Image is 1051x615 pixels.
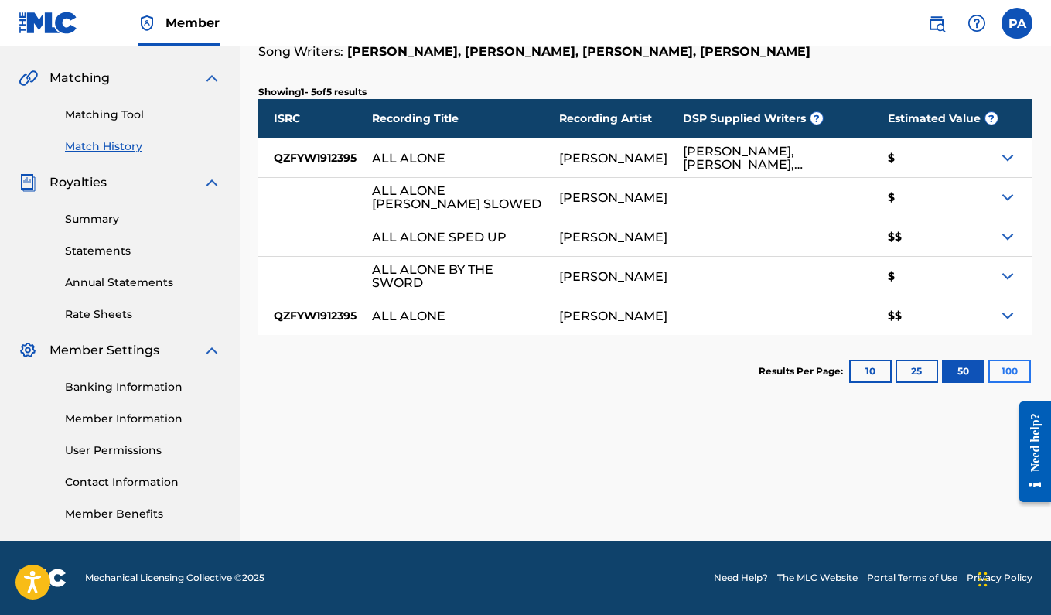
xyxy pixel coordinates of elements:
[559,270,667,283] div: [PERSON_NAME]
[372,309,445,323] div: ALL ALONE
[258,296,372,335] div: QZFYW1912395
[19,12,78,34] img: MLC Logo
[203,341,221,360] img: expand
[49,69,110,87] span: Matching
[1008,386,1051,518] iframe: Resource Center
[974,541,1051,615] iframe: Chat Widget
[967,14,986,32] img: help
[49,341,159,360] span: Member Settings
[967,571,1032,585] a: Privacy Policy
[998,267,1017,285] img: Expand Icon
[985,112,998,125] span: ?
[65,275,221,291] a: Annual Statements
[921,8,952,39] a: Public Search
[998,188,1017,207] img: Expand Icon
[961,8,992,39] div: Help
[19,173,37,192] img: Royalties
[258,85,367,99] p: Showing 1 - 5 of 5 results
[372,231,507,244] div: ALL ALONE SPED UP
[65,411,221,427] a: Member Information
[65,243,221,259] a: Statements
[85,571,264,585] span: Mechanical Licensing Collective © 2025
[372,263,544,289] div: ALL ALONE BY THE SWORD
[65,442,221,459] a: User Permissions
[942,360,984,383] button: 50
[867,571,957,585] a: Portal Terms of Use
[927,14,946,32] img: search
[372,152,445,165] div: ALL ALONE
[372,184,544,210] div: ALL ALONE [PERSON_NAME] SLOWED
[65,474,221,490] a: Contact Information
[258,99,372,138] div: ISRC
[988,360,1031,383] button: 100
[714,571,768,585] a: Need Help?
[559,99,683,138] div: Recording Artist
[65,107,221,123] a: Matching Tool
[138,14,156,32] img: Top Rightsholder
[777,571,858,585] a: The MLC Website
[810,112,823,125] span: ?
[65,506,221,522] a: Member Benefits
[759,364,847,378] p: Results Per Page:
[165,14,220,32] span: Member
[65,211,221,227] a: Summary
[372,99,559,138] div: Recording Title
[347,44,810,59] strong: [PERSON_NAME], [PERSON_NAME], [PERSON_NAME], [PERSON_NAME]
[998,149,1017,167] img: Expand Icon
[203,173,221,192] img: expand
[49,173,107,192] span: Royalties
[19,69,38,87] img: Matching
[872,138,998,177] div: $
[872,296,998,335] div: $$
[559,309,667,323] div: [PERSON_NAME]
[896,360,938,383] button: 25
[559,152,667,165] div: [PERSON_NAME]
[872,99,998,138] div: Estimated Value
[872,217,998,256] div: $$
[559,191,667,204] div: [PERSON_NAME]
[683,99,873,138] div: DSP Supplied Writers
[683,145,858,171] div: [PERSON_NAME], [PERSON_NAME], [PERSON_NAME]
[872,178,998,217] div: $
[978,556,988,603] div: Drag
[19,341,37,360] img: Member Settings
[258,44,343,59] span: Song Writers:
[872,257,998,296] div: $
[65,379,221,395] a: Banking Information
[203,69,221,87] img: expand
[65,138,221,155] a: Match History
[1002,8,1032,39] div: User Menu
[998,227,1017,246] img: Expand Icon
[849,360,892,383] button: 10
[65,306,221,323] a: Rate Sheets
[559,231,667,244] div: [PERSON_NAME]
[998,306,1017,325] img: Expand Icon
[19,569,67,587] img: logo
[258,138,372,177] div: QZFYW1912395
